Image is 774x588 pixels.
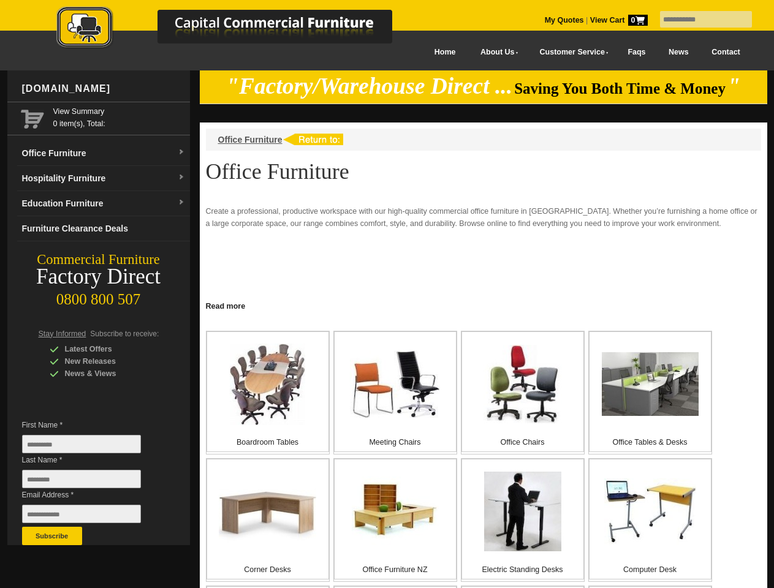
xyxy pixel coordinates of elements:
[590,16,648,24] strong: View Cart
[484,472,561,551] img: Electric Standing Desks
[53,105,185,128] span: 0 item(s), Total:
[17,191,190,216] a: Education Furnituredropdown
[461,458,585,582] a: Electric Standing Desks Electric Standing Desks
[219,480,316,543] img: Corner Desks
[178,174,185,181] img: dropdown
[588,16,647,24] a: View Cart0
[461,331,585,454] a: Office Chairs Office Chairs
[333,331,457,454] a: Meeting Chairs Meeting Chairs
[50,355,166,367] div: New Releases
[22,489,159,501] span: Email Address *
[178,199,185,206] img: dropdown
[218,135,283,145] a: Office Furniture
[727,73,740,99] em: "
[628,15,648,26] span: 0
[22,527,82,545] button: Subscribe
[17,216,190,241] a: Furniture Clearance Deals
[22,470,141,488] input: Last Name *
[604,478,696,545] img: Computer Desk
[7,251,190,268] div: Commercial Furniture
[588,458,712,582] a: Computer Desk Computer Desk
[526,39,616,66] a: Customer Service
[22,435,141,453] input: First Name *
[90,330,159,338] span: Subscribe to receive:
[53,105,185,118] a: View Summary
[17,141,190,166] a: Office Furnituredropdown
[206,331,330,454] a: Boardroom Tables Boardroom Tables
[590,563,711,576] p: Computer Desk
[7,268,190,285] div: Factory Direct
[22,419,159,431] span: First Name *
[206,205,761,230] p: Create a professional, productive workspace with our high-quality commercial office furniture in ...
[206,160,761,183] h1: Office Furniture
[588,331,712,454] a: Office Tables & Desks Office Tables & Desks
[206,458,330,582] a: Corner Desks Corner Desks
[700,39,751,66] a: Contact
[178,149,185,156] img: dropdown
[467,39,526,66] a: About Us
[335,563,456,576] p: Office Furniture NZ
[50,343,166,355] div: Latest Offers
[333,458,457,582] a: Office Furniture NZ Office Furniture NZ
[514,80,726,97] span: Saving You Both Time & Money
[226,73,512,99] em: "Factory/Warehouse Direct ...
[484,345,562,423] img: Office Chairs
[283,134,343,145] img: return to
[590,436,711,448] p: Office Tables & Desks
[39,330,86,338] span: Stay Informed
[17,166,190,191] a: Hospitality Furnituredropdown
[17,70,190,107] div: [DOMAIN_NAME]
[462,563,583,576] p: Electric Standing Desks
[545,16,584,24] a: My Quotes
[230,344,305,425] img: Boardroom Tables
[7,285,190,308] div: 0800 800 507
[462,436,583,448] p: Office Chairs
[50,367,166,380] div: News & Views
[207,563,328,576] p: Corner Desks
[335,436,456,448] p: Meeting Chairs
[23,6,452,55] a: Capital Commercial Furniture Logo
[657,39,700,66] a: News
[350,350,440,418] img: Meeting Chairs
[23,6,452,51] img: Capital Commercial Furniture Logo
[352,477,439,547] img: Office Furniture NZ
[207,436,328,448] p: Boardroom Tables
[22,454,159,466] span: Last Name *
[22,505,141,523] input: Email Address *
[617,39,658,66] a: Faqs
[200,297,767,312] a: Click to read more
[602,352,699,416] img: Office Tables & Desks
